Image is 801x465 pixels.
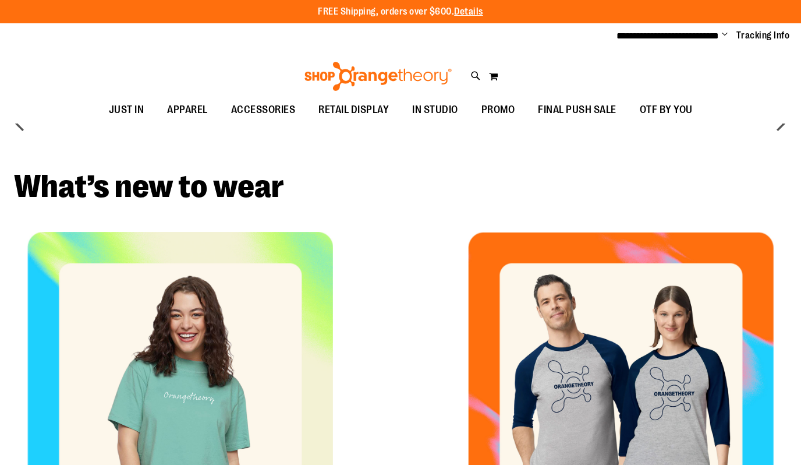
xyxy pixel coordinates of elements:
span: ACCESSORIES [231,97,296,123]
a: RETAIL DISPLAY [307,97,400,124]
h2: What’s new to wear [14,171,787,203]
img: Shop Orangetheory [303,62,453,91]
button: next [769,112,792,135]
a: OTF BY YOU [628,97,704,124]
a: APPAREL [155,97,219,124]
a: PROMO [470,97,527,124]
span: JUST IN [109,97,144,123]
a: ACCESSORIES [219,97,307,124]
span: OTF BY YOU [640,97,693,123]
a: FINAL PUSH SALE [526,97,628,124]
p: FREE Shipping, orders over $600. [318,5,483,19]
span: IN STUDIO [412,97,458,123]
span: PROMO [481,97,515,123]
button: Account menu [722,30,728,41]
a: IN STUDIO [400,97,470,124]
button: prev [9,112,32,135]
a: JUST IN [97,97,156,124]
a: Details [454,6,483,17]
span: APPAREL [167,97,208,123]
span: FINAL PUSH SALE [538,97,616,123]
a: Tracking Info [736,29,790,42]
span: RETAIL DISPLAY [318,97,389,123]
